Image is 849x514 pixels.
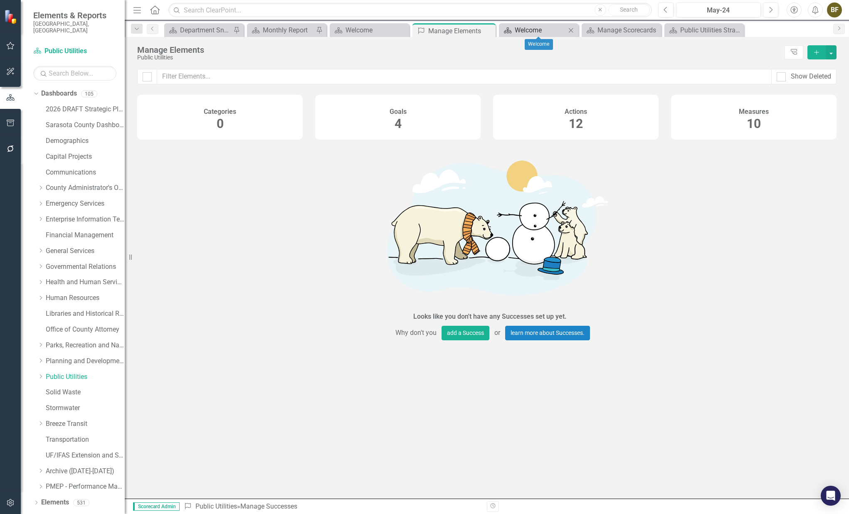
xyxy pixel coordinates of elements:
[390,108,407,116] h4: Goals
[46,278,125,287] a: Health and Human Services
[217,116,224,131] span: 0
[263,25,314,35] div: Monthly Report
[157,69,772,84] input: Filter Elements...
[390,326,442,340] span: Why don't you
[597,25,659,35] div: Manage Scorecards
[565,108,587,116] h4: Actions
[46,467,125,476] a: Archive ([DATE]-[DATE])
[204,108,236,116] h4: Categories
[46,341,125,350] a: Parks, Recreation and Natural Resources
[33,20,116,34] small: [GEOGRAPHIC_DATA], [GEOGRAPHIC_DATA]
[73,499,89,506] div: 531
[41,89,77,98] a: Dashboards
[33,66,116,81] input: Search Below...
[195,502,237,510] a: Public Utilities
[46,105,125,114] a: 2026 DRAFT Strategic Plan
[166,25,231,35] a: Department Snapshot
[428,26,494,36] div: Manage Elements
[489,326,505,340] span: or
[332,25,407,35] a: Welcome
[679,5,758,15] div: May-24
[46,403,125,413] a: Stormwater
[442,326,489,340] button: add a Success
[133,502,180,511] span: Scorecard Admin
[505,326,590,340] a: learn more about Successes.
[46,246,125,256] a: General Services
[584,25,659,35] a: Manage Scorecards
[46,482,125,492] a: PMEP - Performance Management Enhancement Program
[46,293,125,303] a: Human Resources
[4,10,19,24] img: ClearPoint Strategy
[46,168,125,177] a: Communications
[249,25,314,35] a: Monthly Report
[137,45,780,54] div: Manage Elements
[827,2,842,17] button: BF
[739,108,769,116] h4: Measures
[46,215,125,224] a: Enterprise Information Technology
[46,372,125,382] a: Public Utilities
[346,25,407,35] div: Welcome
[821,486,841,506] div: Open Intercom Messenger
[46,451,125,460] a: UF/IFAS Extension and Sustainability
[46,435,125,445] a: Transportation
[46,183,125,193] a: County Administrator's Office
[365,144,615,310] img: Getting started
[46,325,125,334] a: Office of County Attorney
[791,72,831,81] div: Show Deleted
[525,39,553,50] div: Welcome
[46,136,125,146] a: Demographics
[81,90,97,97] div: 105
[41,498,69,507] a: Elements
[33,47,116,56] a: Public Utilities
[184,502,481,512] div: » Manage Successes
[46,388,125,397] a: Solid Waste
[46,121,125,130] a: Sarasota County Dashboard
[46,419,125,429] a: Breeze Transit
[33,10,116,20] span: Elements & Reports
[137,54,780,61] div: Public Utilities
[46,231,125,240] a: Financial Management
[747,116,761,131] span: 10
[515,25,566,35] div: Welcome
[168,3,652,17] input: Search ClearPoint...
[46,199,125,209] a: Emergency Services
[46,357,125,366] a: Planning and Development Services
[680,25,742,35] div: Public Utilities Strategic Business Plan Home
[501,25,566,35] a: Welcome
[180,25,231,35] div: Department Snapshot
[413,312,567,322] div: Looks like you don't have any Successes set up yet.
[666,25,742,35] a: Public Utilities Strategic Business Plan Home
[46,309,125,319] a: Libraries and Historical Resources
[676,2,761,17] button: May-24
[620,6,638,13] span: Search
[46,152,125,162] a: Capital Projects
[46,262,125,272] a: Governmental Relations
[569,116,583,131] span: 12
[395,116,402,131] span: 4
[608,4,650,16] button: Search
